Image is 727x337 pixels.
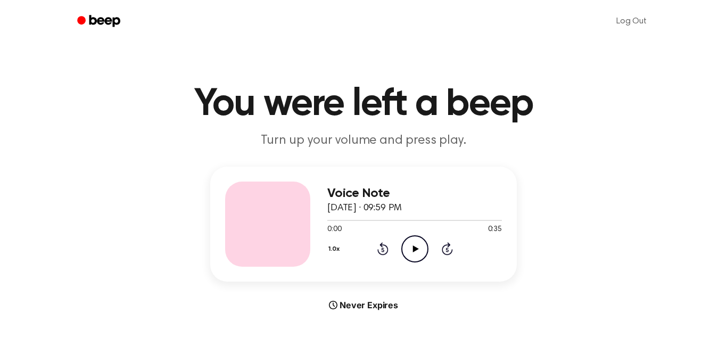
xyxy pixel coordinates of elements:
h1: You were left a beep [91,85,636,124]
button: 1.0x [327,240,344,258]
h3: Voice Note [327,186,502,201]
a: Log Out [606,9,657,34]
p: Turn up your volume and press play. [159,132,568,150]
span: [DATE] · 09:59 PM [327,203,402,213]
span: 0:35 [488,224,502,235]
div: Never Expires [210,299,517,311]
span: 0:00 [327,224,341,235]
a: Beep [70,11,130,32]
